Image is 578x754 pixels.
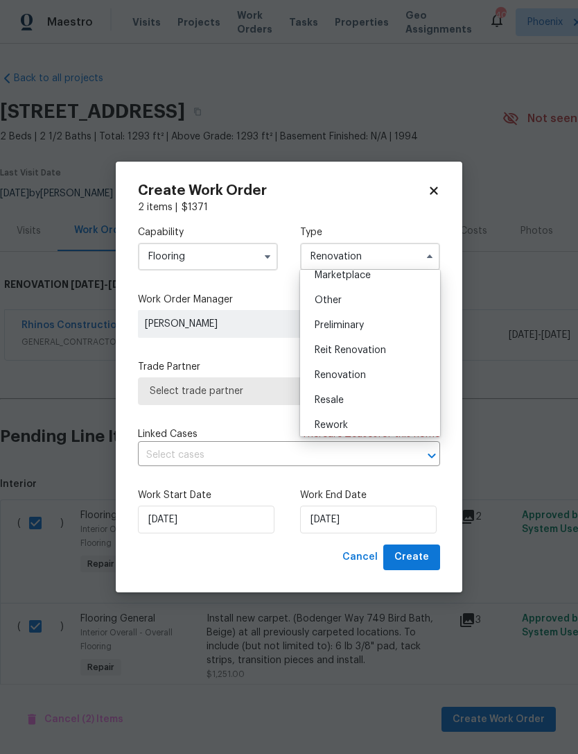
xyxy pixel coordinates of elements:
[383,545,440,570] button: Create
[315,395,344,405] span: Resale
[300,506,437,533] input: M/D/YYYY
[138,200,440,214] div: 2 items |
[342,549,378,566] span: Cancel
[315,370,366,380] span: Renovation
[315,345,386,355] span: Reit Renovation
[421,248,438,265] button: Hide options
[138,184,428,198] h2: Create Work Order
[315,295,342,305] span: Other
[145,317,344,331] span: [PERSON_NAME]
[315,320,364,330] span: Preliminary
[138,243,278,271] input: Select...
[182,203,208,212] span: $ 1371
[138,488,278,502] label: Work Start Date
[300,225,440,239] label: Type
[300,243,440,271] input: Select...
[337,545,383,570] button: Cancel
[138,360,440,374] label: Trade Partner
[138,445,401,466] input: Select cases
[315,420,348,430] span: Rework
[138,427,198,441] span: Linked Cases
[150,384,428,398] span: Select trade partner
[259,248,276,265] button: Show options
[300,488,440,502] label: Work End Date
[138,293,440,307] label: Work Order Manager
[138,225,278,239] label: Capability
[138,506,274,533] input: M/D/YYYY
[315,271,371,280] span: Marketplace
[422,446,441,465] button: Open
[394,549,429,566] span: Create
